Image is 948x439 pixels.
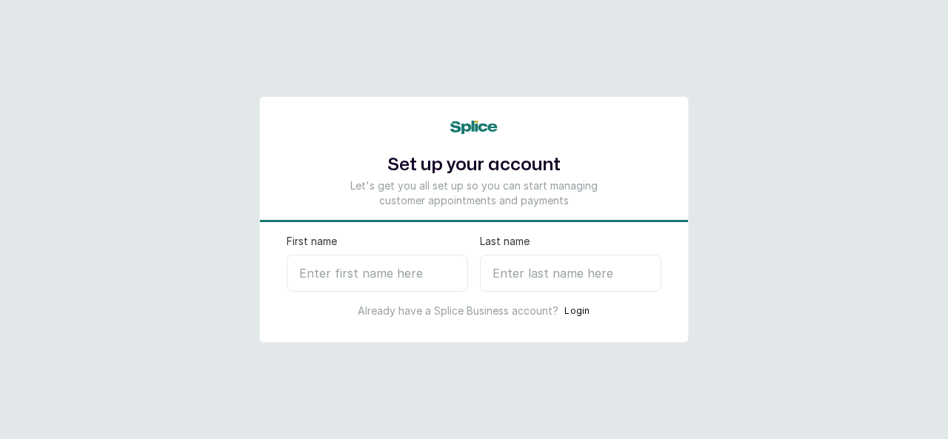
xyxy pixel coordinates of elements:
[343,152,605,178] h1: Set up your account
[480,255,661,292] input: Enter last name here
[480,234,530,249] label: Last name
[564,304,590,318] button: Login
[287,234,337,249] label: First name
[343,178,605,208] p: Let's get you all set up so you can start managing customer appointments and payments
[358,304,558,318] p: Already have a Splice Business account?
[287,255,468,292] input: Enter first name here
